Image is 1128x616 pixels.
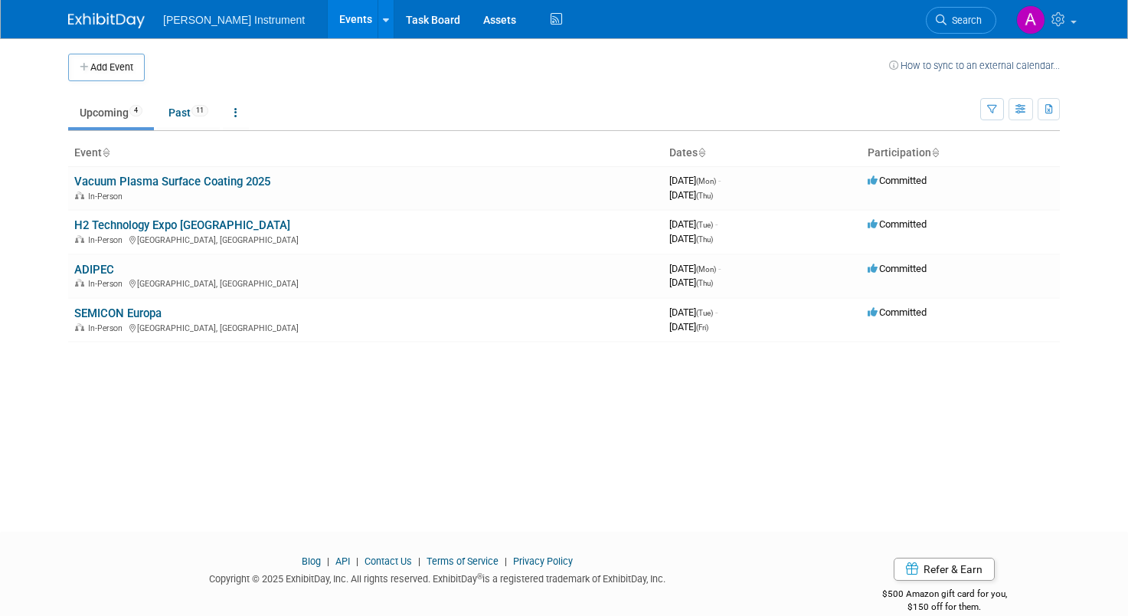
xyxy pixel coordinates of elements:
span: [DATE] [669,263,721,274]
span: [DATE] [669,218,718,230]
a: How to sync to an external calendar... [889,60,1060,71]
span: - [718,263,721,274]
a: Vacuum Plasma Surface Coating 2025 [74,175,270,188]
a: Past11 [157,98,220,127]
a: API [335,555,350,567]
th: Event [68,140,663,166]
img: In-Person Event [75,235,84,243]
a: Sort by Participation Type [931,146,939,159]
th: Dates [663,140,862,166]
button: Add Event [68,54,145,81]
a: Search [926,7,996,34]
sup: ® [477,572,482,581]
span: Committed [868,218,927,230]
span: (Fri) [696,323,708,332]
span: [PERSON_NAME] Instrument [163,14,305,26]
span: In-Person [88,235,127,245]
div: [GEOGRAPHIC_DATA], [GEOGRAPHIC_DATA] [74,233,657,245]
a: SEMICON Europa [74,306,162,320]
span: | [352,555,362,567]
div: [GEOGRAPHIC_DATA], [GEOGRAPHIC_DATA] [74,321,657,333]
img: André den Haan [1016,5,1045,34]
span: In-Person [88,323,127,333]
a: ADIPEC [74,263,114,277]
span: In-Person [88,279,127,289]
span: | [414,555,424,567]
a: Privacy Policy [513,555,573,567]
span: (Mon) [696,265,716,274]
img: In-Person Event [75,279,84,287]
span: [DATE] [669,189,713,201]
span: In-Person [88,192,127,202]
span: (Thu) [696,279,713,287]
span: 11 [191,105,208,116]
span: [DATE] [669,321,708,333]
span: | [501,555,511,567]
a: Sort by Start Date [698,146,705,159]
div: Copyright © 2025 ExhibitDay, Inc. All rights reserved. ExhibitDay is a registered trademark of Ex... [68,568,806,586]
span: [DATE] [669,306,718,318]
span: - [718,175,721,186]
span: 4 [129,105,142,116]
span: (Tue) [696,221,713,229]
div: [GEOGRAPHIC_DATA], [GEOGRAPHIC_DATA] [74,277,657,289]
span: - [715,218,718,230]
div: $150 off for them. [829,601,1060,614]
span: [DATE] [669,175,721,186]
a: Terms of Service [427,555,499,567]
span: | [323,555,333,567]
span: Committed [868,175,927,186]
span: (Tue) [696,309,713,317]
a: H2 Technology Expo [GEOGRAPHIC_DATA] [74,218,290,232]
img: ExhibitDay [68,13,145,28]
span: Committed [868,263,927,274]
span: (Thu) [696,235,713,244]
a: Upcoming4 [68,98,154,127]
a: Contact Us [365,555,412,567]
img: In-Person Event [75,192,84,199]
a: Sort by Event Name [102,146,110,159]
span: - [715,306,718,318]
span: (Thu) [696,192,713,200]
a: Blog [302,555,321,567]
span: [DATE] [669,277,713,288]
span: [DATE] [669,233,713,244]
div: $500 Amazon gift card for you, [829,578,1060,613]
span: Search [947,15,982,26]
img: In-Person Event [75,323,84,331]
span: Committed [868,306,927,318]
span: (Mon) [696,177,716,185]
th: Participation [862,140,1060,166]
a: Refer & Earn [894,558,995,581]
